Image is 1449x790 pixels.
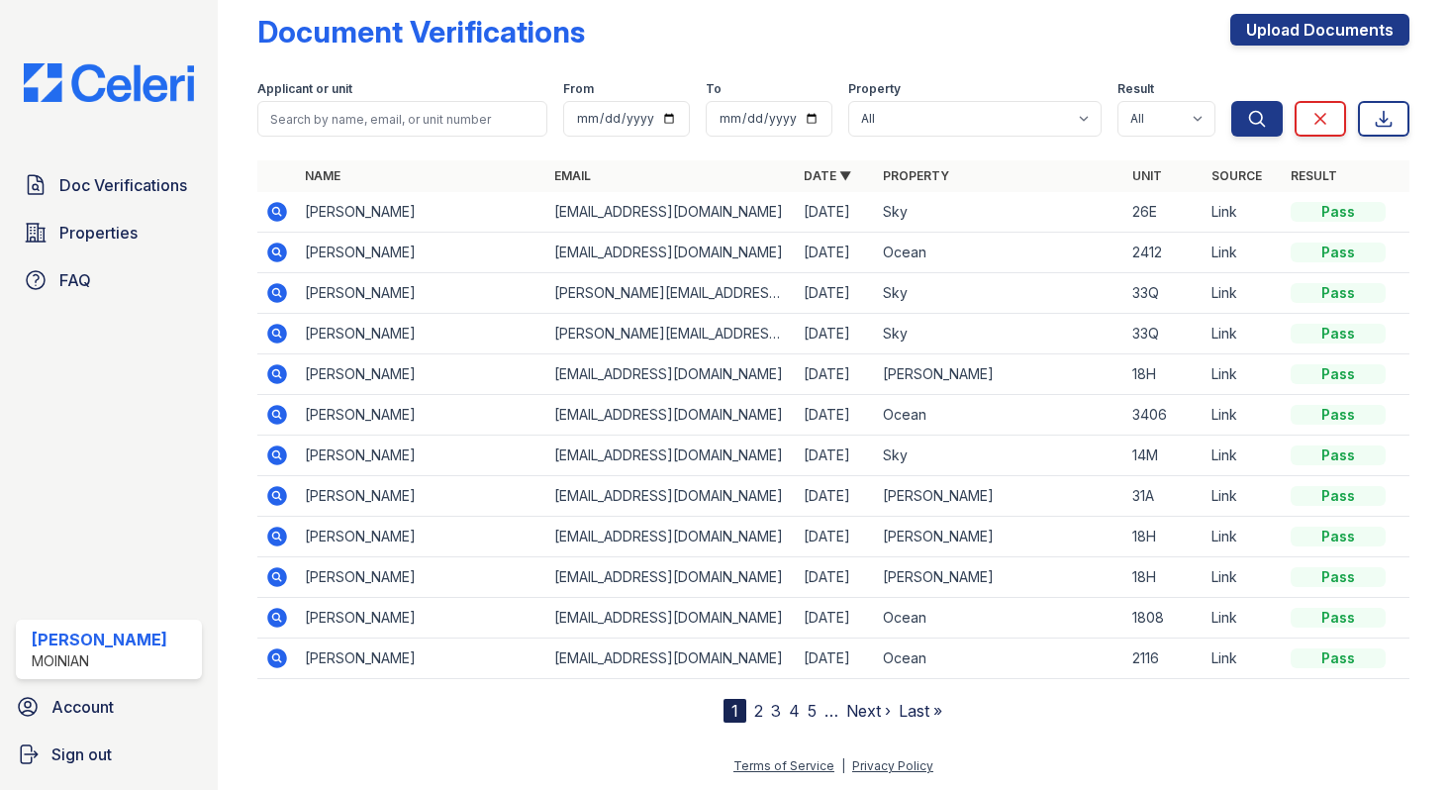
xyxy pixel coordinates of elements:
td: [DATE] [796,192,875,233]
td: [DATE] [796,273,875,314]
span: FAQ [59,268,91,292]
td: [PERSON_NAME] [875,517,1124,557]
a: 4 [789,701,800,721]
td: [DATE] [796,517,875,557]
div: Pass [1291,608,1386,628]
td: [PERSON_NAME] [297,395,546,436]
a: Last » [899,701,942,721]
div: [PERSON_NAME] [32,628,167,651]
td: [PERSON_NAME] [875,354,1124,395]
div: Pass [1291,486,1386,506]
td: [PERSON_NAME] [875,557,1124,598]
div: Pass [1291,567,1386,587]
a: Unit [1132,168,1162,183]
div: Pass [1291,243,1386,262]
td: Link [1204,314,1283,354]
a: Date ▼ [804,168,851,183]
a: Source [1211,168,1262,183]
img: CE_Logo_Blue-a8612792a0a2168367f1c8372b55b34899dd931a85d93a1a3d3e32e68fde9ad4.png [8,63,210,102]
a: FAQ [16,260,202,300]
td: [PERSON_NAME][EMAIL_ADDRESS][DOMAIN_NAME] [546,314,796,354]
td: [PERSON_NAME][EMAIL_ADDRESS][DOMAIN_NAME] [546,273,796,314]
td: Link [1204,192,1283,233]
td: Link [1204,436,1283,476]
td: 33Q [1124,314,1204,354]
span: Account [51,695,114,719]
td: Link [1204,517,1283,557]
td: Sky [875,436,1124,476]
td: [DATE] [796,233,875,273]
td: [PERSON_NAME] [297,557,546,598]
td: [DATE] [796,395,875,436]
td: Link [1204,476,1283,517]
td: 18H [1124,354,1204,395]
label: Applicant or unit [257,81,352,97]
a: Properties [16,213,202,252]
span: Sign out [51,742,112,766]
td: [EMAIL_ADDRESS][DOMAIN_NAME] [546,395,796,436]
span: Doc Verifications [59,173,187,197]
td: [PERSON_NAME] [297,436,546,476]
td: Ocean [875,598,1124,639]
a: Sign out [8,735,210,774]
div: 1 [724,699,746,723]
td: 3406 [1124,395,1204,436]
td: [EMAIL_ADDRESS][DOMAIN_NAME] [546,233,796,273]
div: Moinian [32,651,167,671]
label: To [706,81,722,97]
td: Link [1204,395,1283,436]
td: [DATE] [796,476,875,517]
div: Document Verifications [257,14,585,49]
td: 31A [1124,476,1204,517]
a: Email [554,168,591,183]
span: … [824,699,838,723]
td: [DATE] [796,354,875,395]
a: Privacy Policy [852,758,933,773]
label: From [563,81,594,97]
label: Result [1117,81,1154,97]
td: 1808 [1124,598,1204,639]
td: [PERSON_NAME] [297,517,546,557]
span: Properties [59,221,138,245]
a: Doc Verifications [16,165,202,205]
td: [PERSON_NAME] [297,273,546,314]
div: Pass [1291,648,1386,668]
td: 18H [1124,517,1204,557]
td: [EMAIL_ADDRESS][DOMAIN_NAME] [546,436,796,476]
td: Ocean [875,639,1124,679]
div: Pass [1291,202,1386,222]
td: Link [1204,639,1283,679]
a: Property [883,168,949,183]
td: [EMAIL_ADDRESS][DOMAIN_NAME] [546,192,796,233]
td: Link [1204,233,1283,273]
div: Pass [1291,364,1386,384]
div: Pass [1291,283,1386,303]
a: Next › [846,701,891,721]
div: | [841,758,845,773]
div: Pass [1291,527,1386,546]
td: [PERSON_NAME] [297,233,546,273]
td: [DATE] [796,436,875,476]
td: Sky [875,314,1124,354]
td: Link [1204,598,1283,639]
td: [DATE] [796,314,875,354]
td: [EMAIL_ADDRESS][DOMAIN_NAME] [546,639,796,679]
a: Result [1291,168,1337,183]
td: 26E [1124,192,1204,233]
a: Account [8,687,210,727]
td: Ocean [875,233,1124,273]
td: 18H [1124,557,1204,598]
td: Link [1204,273,1283,314]
div: Pass [1291,324,1386,344]
a: 2 [754,701,763,721]
input: Search by name, email, or unit number [257,101,547,137]
label: Property [848,81,901,97]
td: [PERSON_NAME] [297,314,546,354]
a: Name [305,168,340,183]
a: 5 [808,701,817,721]
td: [DATE] [796,557,875,598]
td: [EMAIL_ADDRESS][DOMAIN_NAME] [546,476,796,517]
div: Pass [1291,405,1386,425]
td: [PERSON_NAME] [875,476,1124,517]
